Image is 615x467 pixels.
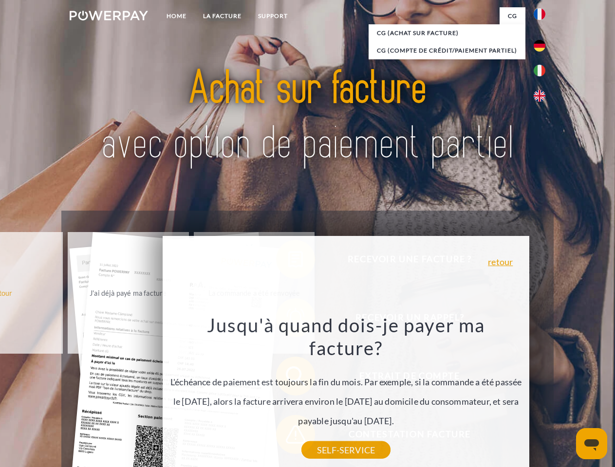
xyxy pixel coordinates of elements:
a: CG [500,7,525,25]
iframe: Bouton de lancement de la fenêtre de messagerie [576,428,607,459]
a: LA FACTURE [195,7,250,25]
img: en [534,90,545,102]
a: SELF-SERVICE [301,441,391,459]
a: CG (achat sur facture) [369,24,525,42]
div: L'échéance de paiement est toujours la fin du mois. Par exemple, si la commande a été passée le [... [168,313,524,450]
h3: Jusqu'à quand dois-je payer ma facture? [168,313,524,360]
a: CG (Compte de crédit/paiement partiel) [369,42,525,59]
img: fr [534,8,545,20]
a: retour [488,257,513,266]
a: Support [250,7,296,25]
div: J'ai déjà payé ma facture [74,286,183,299]
img: title-powerpay_fr.svg [93,47,522,186]
img: logo-powerpay-white.svg [70,11,148,20]
img: it [534,65,545,76]
img: de [534,40,545,52]
a: Home [158,7,195,25]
